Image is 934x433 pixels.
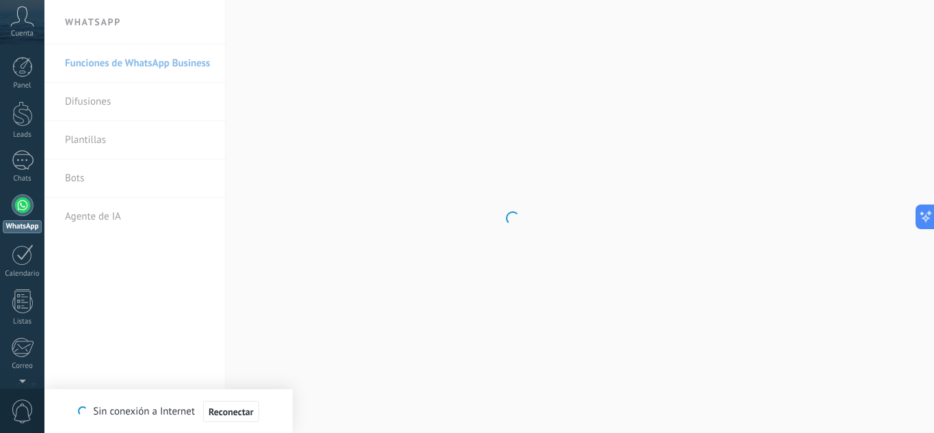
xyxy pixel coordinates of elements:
span: Cuenta [11,29,34,38]
div: Chats [3,174,42,183]
div: WhatsApp [3,220,42,233]
div: Leads [3,131,42,140]
div: Calendario [3,270,42,278]
span: Reconectar [209,407,254,417]
button: Reconectar [203,401,259,423]
div: Correo [3,362,42,371]
div: Panel [3,81,42,90]
div: Listas [3,317,42,326]
div: Sin conexión a Internet [78,400,258,423]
